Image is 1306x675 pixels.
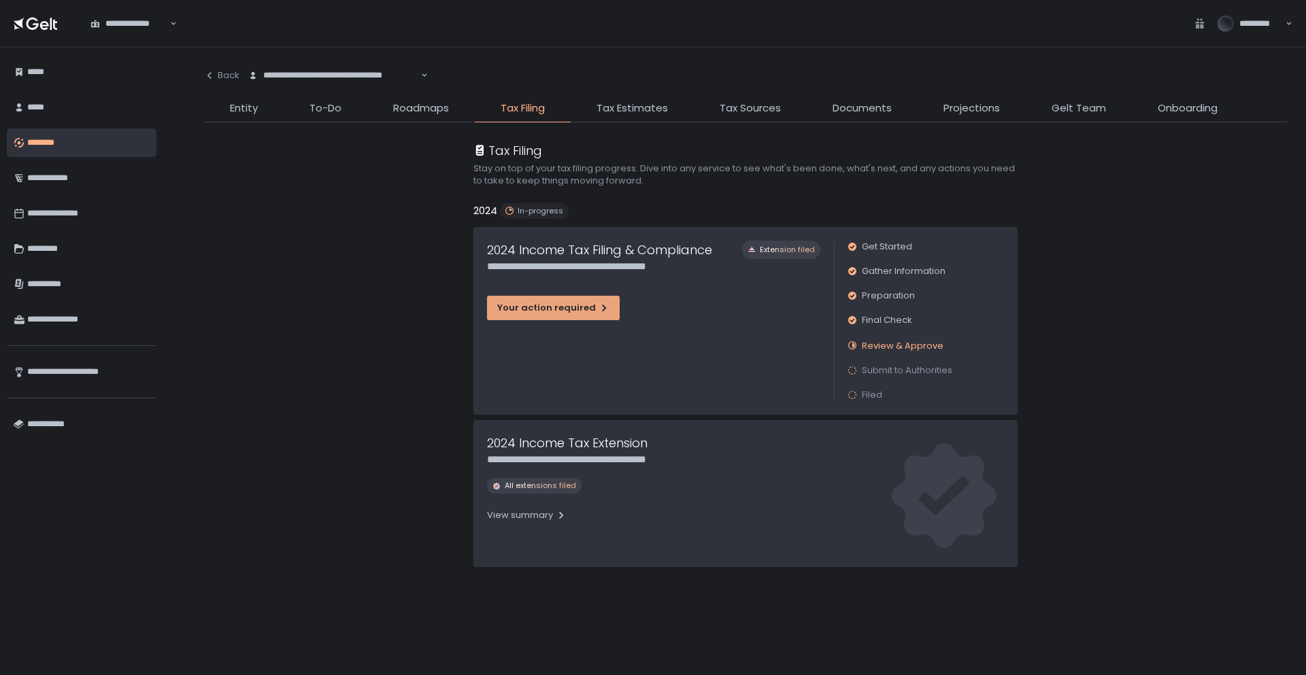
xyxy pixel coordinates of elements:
[487,434,648,452] h1: 2024 Income Tax Extension
[833,101,892,116] span: Documents
[82,10,177,38] div: Search for option
[487,296,620,320] button: Your action required
[1052,101,1106,116] span: Gelt Team
[862,339,943,352] span: Review & Approve
[862,314,912,326] span: Final Check
[862,241,912,253] span: Get Started
[230,101,258,116] span: Entity
[168,17,169,31] input: Search for option
[1158,101,1218,116] span: Onboarding
[309,101,341,116] span: To-Do
[393,101,449,116] span: Roadmaps
[487,504,567,526] button: View summary
[720,101,781,116] span: Tax Sources
[487,241,712,259] h1: 2024 Income Tax Filing & Compliance
[473,203,497,219] h2: 2024
[204,69,239,82] div: Back
[943,101,1000,116] span: Projections
[239,61,428,90] div: Search for option
[862,389,882,401] span: Filed
[497,302,609,314] div: Your action required
[473,141,542,160] div: Tax Filing
[597,101,668,116] span: Tax Estimates
[204,61,239,90] button: Back
[862,364,952,377] span: Submit to Authorities
[505,481,576,491] span: All extensions filed
[501,101,545,116] span: Tax Filing
[862,265,945,277] span: Gather Information
[419,69,420,82] input: Search for option
[518,206,563,216] span: In-progress
[760,245,815,255] span: Extension filed
[473,162,1018,187] h2: Stay on top of your tax filing progress. Dive into any service to see what's been done, what's ne...
[862,290,915,302] span: Preparation
[487,509,567,521] div: View summary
